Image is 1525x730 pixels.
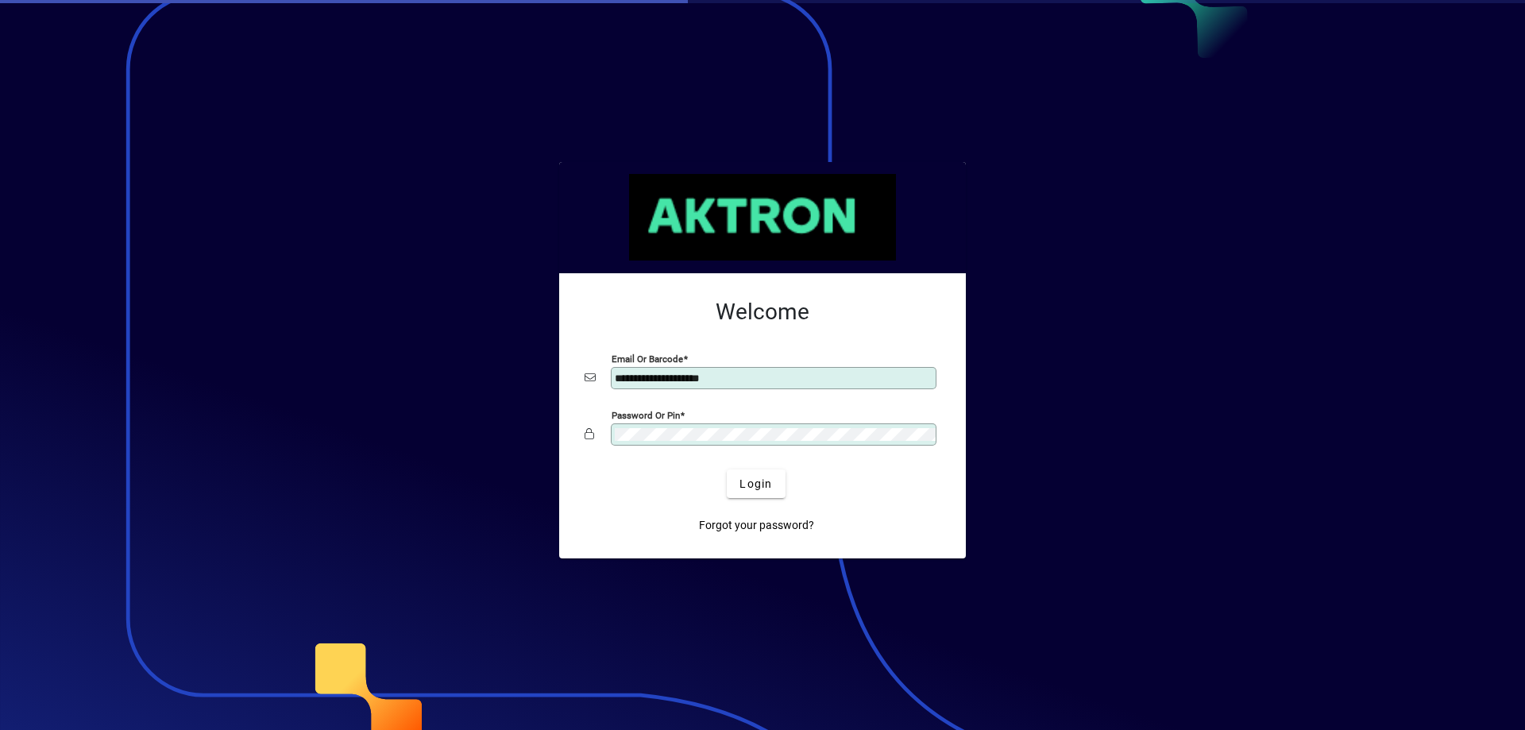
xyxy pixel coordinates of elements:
a: Forgot your password? [693,511,820,539]
mat-label: Email or Barcode [612,353,683,365]
span: Login [739,476,772,492]
mat-label: Password or Pin [612,410,680,421]
h2: Welcome [585,299,940,326]
button: Login [727,469,785,498]
span: Forgot your password? [699,517,814,534]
